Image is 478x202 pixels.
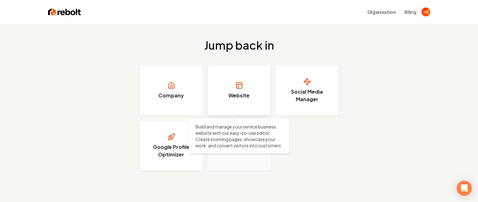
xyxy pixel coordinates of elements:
p: Build and manage your service business website with our easy-to-use editor. Create stunning pages... [195,123,283,149]
button: Billing [404,9,416,15]
button: Organization [364,6,399,18]
a: Website [208,65,271,116]
img: Rance Millican [421,8,430,16]
h3: Company [158,92,184,99]
h3: Website [228,92,250,99]
img: Rebolt Logo [48,8,81,16]
a: Company [140,65,203,116]
a: Google Profile Optimizer [140,121,203,171]
div: Open Intercom Messenger [457,181,472,196]
h3: Social Media Manager [283,88,331,103]
a: Social Media Manager [276,65,338,116]
h2: Jump back in [204,39,274,52]
button: Open user button [421,8,430,16]
h3: Google Profile Optimizer [148,143,195,158]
